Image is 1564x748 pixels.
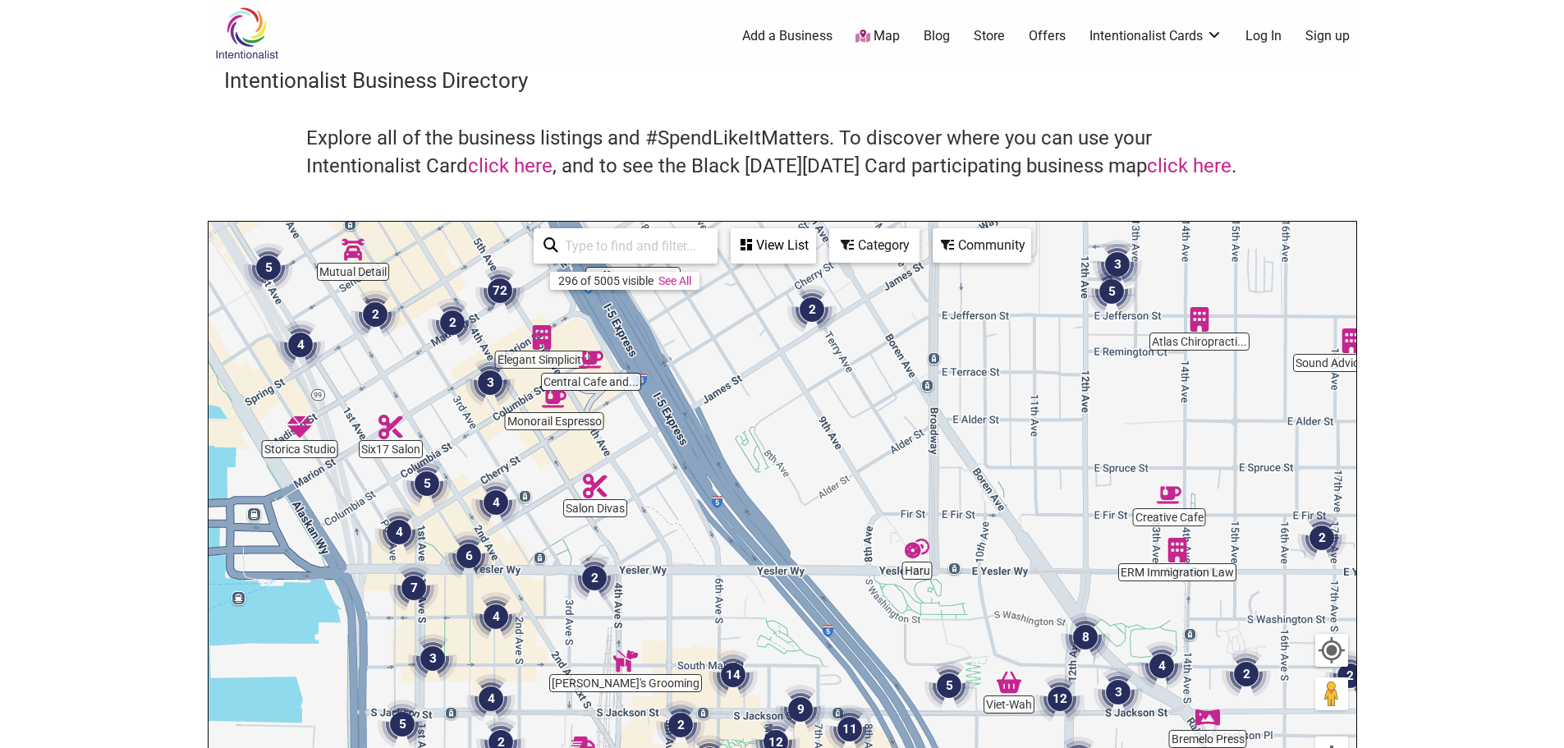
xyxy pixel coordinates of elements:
[396,452,458,515] div: 5
[829,228,920,263] div: Filter by category
[607,642,644,680] div: Ritchard's Grooming
[732,230,814,261] div: View List
[934,230,1030,261] div: Community
[781,278,843,341] div: 2
[1087,661,1149,723] div: 3
[898,530,936,567] div: Haru
[1150,476,1188,514] div: Creative Cafe
[1315,677,1348,710] button: Drag Pegman onto the map to open Street View
[421,291,484,354] div: 2
[368,501,430,563] div: 4
[383,557,445,619] div: 7
[1089,27,1222,45] a: Intentionalist Cards
[831,230,918,261] div: Category
[269,314,332,376] div: 4
[855,27,900,46] a: Map
[558,230,708,262] input: Type to find and filter...
[468,154,553,177] a: click here
[1086,233,1149,296] div: 3
[1158,531,1196,569] div: ERM Immigration Law
[1291,507,1353,569] div: 2
[1319,645,1381,707] div: 2
[1029,27,1066,45] a: Offers
[237,236,300,299] div: 5
[572,341,610,379] div: Central Cafe and Juice Bar
[1147,154,1231,177] a: click here
[1215,643,1277,705] div: 2
[208,7,286,60] img: Intentionalist
[924,27,950,45] a: Blog
[742,27,832,45] a: Add a Business
[306,125,1259,180] h4: Explore all of the business listings and #SpendLikeItMatters. To discover where you can use your ...
[990,663,1028,701] div: Viet-Wah
[1305,27,1350,45] a: Sign up
[1131,635,1193,697] div: 4
[469,259,531,322] div: 72
[281,408,319,446] div: Storica Studio
[933,228,1031,263] div: Filter by Community
[1080,260,1143,323] div: 5
[460,668,522,730] div: 4
[523,319,561,356] div: Elegant Simplicity
[974,27,1005,45] a: Store
[918,654,980,717] div: 5
[534,228,718,264] div: Type to search and filter
[1315,634,1348,667] button: Your Location
[465,471,527,534] div: 4
[334,231,372,268] div: Mutual Detail
[702,644,764,706] div: 14
[563,547,626,609] div: 2
[1332,322,1370,360] div: Sound Advice Home Inspection
[465,585,527,648] div: 4
[1054,606,1117,668] div: 8
[1029,668,1091,730] div: 12
[558,274,654,287] div: 296 of 5005 visible
[535,380,573,418] div: Monorail Espresso
[731,228,816,264] div: See a list of the visible businesses
[344,283,406,346] div: 2
[438,525,500,587] div: 6
[1245,27,1282,45] a: Log In
[459,351,521,414] div: 3
[769,678,832,741] div: 9
[576,467,614,505] div: Salon Divas
[1181,301,1218,338] div: Atlas Chiropractic Health Center
[224,66,1341,95] h3: Intentionalist Business Directory
[372,408,410,446] div: Six17 Salon
[401,627,464,690] div: 3
[1189,698,1227,736] div: Bremelo Press
[658,274,691,287] a: See All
